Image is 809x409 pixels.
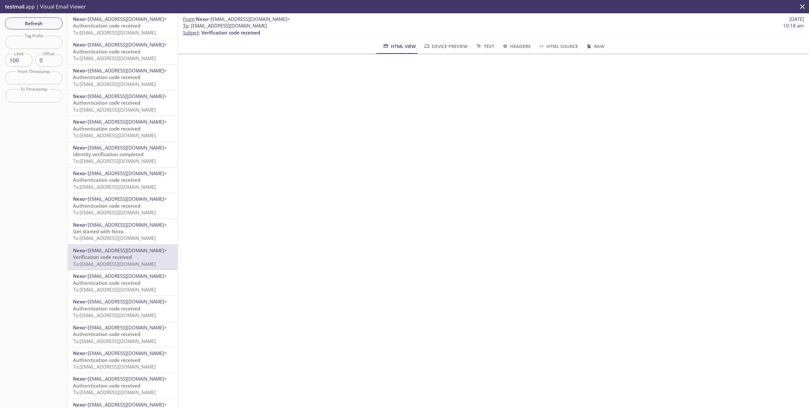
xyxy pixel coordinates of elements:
[85,350,167,356] span: <[EMAIL_ADDRESS][DOMAIN_NAME]>
[85,247,167,253] span: <[EMAIL_ADDRESS][DOMAIN_NAME]>
[73,107,156,113] span: To: [EMAIL_ADDRESS][DOMAIN_NAME]
[73,338,156,344] span: To: [EMAIL_ADDRESS][DOMAIN_NAME]
[73,254,132,260] span: Verification code received
[183,22,267,29] span: : [EMAIL_ADDRESS][DOMAIN_NAME]
[68,142,178,167] div: Nexo<[EMAIL_ADDRESS][DOMAIN_NAME]>Identity verification completedTo:[EMAIL_ADDRESS][DOMAIN_NAME]
[68,65,178,90] div: Nexo<[EMAIL_ADDRESS][DOMAIN_NAME]>Authentication code receivedTo:[EMAIL_ADDRESS][DOMAIN_NAME]
[196,16,208,22] span: Nexo
[5,17,63,29] button: Refresh
[68,90,178,116] div: Nexo<[EMAIL_ADDRESS][DOMAIN_NAME]>Authentication code receivedTo:[EMAIL_ADDRESS][DOMAIN_NAME]
[10,19,58,27] span: Refresh
[73,170,85,176] span: Nexo
[85,41,167,48] span: <[EMAIL_ADDRESS][DOMAIN_NAME]>
[208,16,290,22] span: <[EMAIL_ADDRESS][DOMAIN_NAME]>
[789,16,804,22] span: [DATE]
[68,245,178,270] div: Nexo<[EMAIL_ADDRESS][DOMAIN_NAME]>Verification code receivedTo:[EMAIL_ADDRESS][DOMAIN_NAME]
[73,158,156,164] span: To: [EMAIL_ADDRESS][DOMAIN_NAME]
[73,273,85,279] span: Nexo
[85,273,167,279] span: <[EMAIL_ADDRESS][DOMAIN_NAME]>
[73,29,156,36] span: To: [EMAIL_ADDRESS][DOMAIN_NAME]
[382,42,416,50] span: HTML View
[73,305,140,312] span: Authentication code received
[73,55,156,61] span: To: [EMAIL_ADDRESS][DOMAIN_NAME]
[73,261,156,267] span: To: [EMAIL_ADDRESS][DOMAIN_NAME]
[68,168,178,193] div: Nexo<[EMAIL_ADDRESS][DOMAIN_NAME]>Authentication code receivedTo:[EMAIL_ADDRESS][DOMAIN_NAME]
[73,312,156,318] span: To: [EMAIL_ADDRESS][DOMAIN_NAME]
[183,16,290,22] span: :
[73,196,85,202] span: Nexo
[423,42,468,50] span: Device Preview
[68,219,178,244] div: Nexo<[EMAIL_ADDRESS][DOMAIN_NAME]>Get started with NexoTo:[EMAIL_ADDRESS][DOMAIN_NAME]
[85,93,167,99] span: <[EMAIL_ADDRESS][DOMAIN_NAME]>
[73,67,85,74] span: Nexo
[73,324,85,331] span: Nexo
[73,119,85,125] span: Nexo
[586,42,604,50] span: Raw
[85,67,167,74] span: <[EMAIL_ADDRESS][DOMAIN_NAME]>
[68,13,178,39] div: Nexo<[EMAIL_ADDRESS][DOMAIN_NAME]>Authentication code receivedTo:[EMAIL_ADDRESS][DOMAIN_NAME]
[73,286,156,293] span: To: [EMAIL_ADDRESS][DOMAIN_NAME]
[73,280,140,286] span: Authentication code received
[73,209,156,216] span: To: [EMAIL_ADDRESS][DOMAIN_NAME]
[68,270,178,296] div: Nexo<[EMAIL_ADDRESS][DOMAIN_NAME]>Authentication code receivedTo:[EMAIL_ADDRESS][DOMAIN_NAME]
[85,119,167,125] span: <[EMAIL_ADDRESS][DOMAIN_NAME]>
[783,22,804,29] span: 10:18 am
[475,42,494,50] span: Text
[73,144,85,151] span: Nexo
[5,3,24,10] span: testmail
[73,222,85,228] span: Nexo
[73,357,140,363] span: Authentication code received
[73,125,140,132] span: Authentication code received
[68,347,178,373] div: Nexo<[EMAIL_ADDRESS][DOMAIN_NAME]>Authentication code receivedTo:[EMAIL_ADDRESS][DOMAIN_NAME]
[502,42,531,50] span: Headers
[85,196,167,202] span: <[EMAIL_ADDRESS][DOMAIN_NAME]>
[73,100,140,106] span: Authentication code received
[183,29,199,36] span: Subject
[73,235,156,241] span: To: [EMAIL_ADDRESS][DOMAIN_NAME]
[73,350,85,356] span: Nexo
[73,247,85,253] span: Nexo
[183,16,195,22] span: From
[201,29,260,36] span: Verification code received
[73,375,85,382] span: Nexo
[73,151,143,157] span: Identity verification completed
[73,16,85,22] span: Nexo
[73,228,124,235] span: Get started with Nexo
[73,203,140,209] span: Authentication code received
[68,373,178,398] div: Nexo<[EMAIL_ADDRESS][DOMAIN_NAME]>Authentication code receivedTo:[EMAIL_ADDRESS][DOMAIN_NAME]
[73,363,156,370] span: To: [EMAIL_ADDRESS][DOMAIN_NAME]
[85,222,167,228] span: <[EMAIL_ADDRESS][DOMAIN_NAME]>
[68,39,178,64] div: Nexo<[EMAIL_ADDRESS][DOMAIN_NAME]>Authentication code receivedTo:[EMAIL_ADDRESS][DOMAIN_NAME]
[85,170,167,176] span: <[EMAIL_ADDRESS][DOMAIN_NAME]>
[73,331,140,337] span: Authentication code received
[85,401,167,408] span: <[EMAIL_ADDRESS][DOMAIN_NAME]>
[73,132,156,138] span: To: [EMAIL_ADDRESS][DOMAIN_NAME]
[73,48,140,55] span: Authentication code received
[85,375,167,382] span: <[EMAIL_ADDRESS][DOMAIN_NAME]>
[85,298,167,305] span: <[EMAIL_ADDRESS][DOMAIN_NAME]>
[68,296,178,321] div: Nexo<[EMAIL_ADDRESS][DOMAIN_NAME]>Authentication code receivedTo:[EMAIL_ADDRESS][DOMAIN_NAME]
[85,16,167,22] span: <[EMAIL_ADDRESS][DOMAIN_NAME]>
[73,93,85,99] span: Nexo
[73,401,85,408] span: Nexo
[183,22,188,29] span: To
[73,177,140,183] span: Authentication code received
[85,324,167,331] span: <[EMAIL_ADDRESS][DOMAIN_NAME]>
[73,41,85,48] span: Nexo
[73,74,140,80] span: Authentication code received
[73,389,156,395] span: To: [EMAIL_ADDRESS][DOMAIN_NAME]
[538,42,578,50] span: HTML Source
[68,322,178,347] div: Nexo<[EMAIL_ADDRESS][DOMAIN_NAME]>Authentication code receivedTo:[EMAIL_ADDRESS][DOMAIN_NAME]
[73,298,85,305] span: Nexo
[73,382,140,389] span: Authentication code received
[73,81,156,87] span: To: [EMAIL_ADDRESS][DOMAIN_NAME]
[68,193,178,218] div: Nexo<[EMAIL_ADDRESS][DOMAIN_NAME]>Authentication code receivedTo:[EMAIL_ADDRESS][DOMAIN_NAME]
[73,184,156,190] span: To: [EMAIL_ADDRESS][DOMAIN_NAME]
[73,22,140,29] span: Authentication code received
[183,22,804,36] p: :
[85,144,167,151] span: <[EMAIL_ADDRESS][DOMAIN_NAME]>
[68,116,178,141] div: Nexo<[EMAIL_ADDRESS][DOMAIN_NAME]>Authentication code receivedTo:[EMAIL_ADDRESS][DOMAIN_NAME]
